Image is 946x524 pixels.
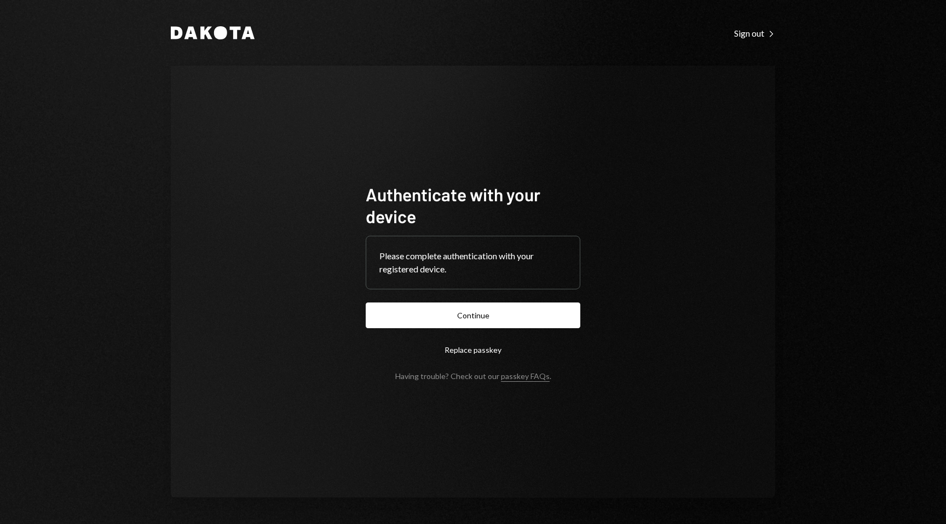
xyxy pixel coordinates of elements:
[501,371,550,382] a: passkey FAQs
[379,249,567,276] div: Please complete authentication with your registered device.
[734,27,775,39] a: Sign out
[366,183,580,227] h1: Authenticate with your device
[395,371,551,381] div: Having trouble? Check out our .
[734,28,775,39] div: Sign out
[366,302,580,328] button: Continue
[366,337,580,363] button: Replace passkey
